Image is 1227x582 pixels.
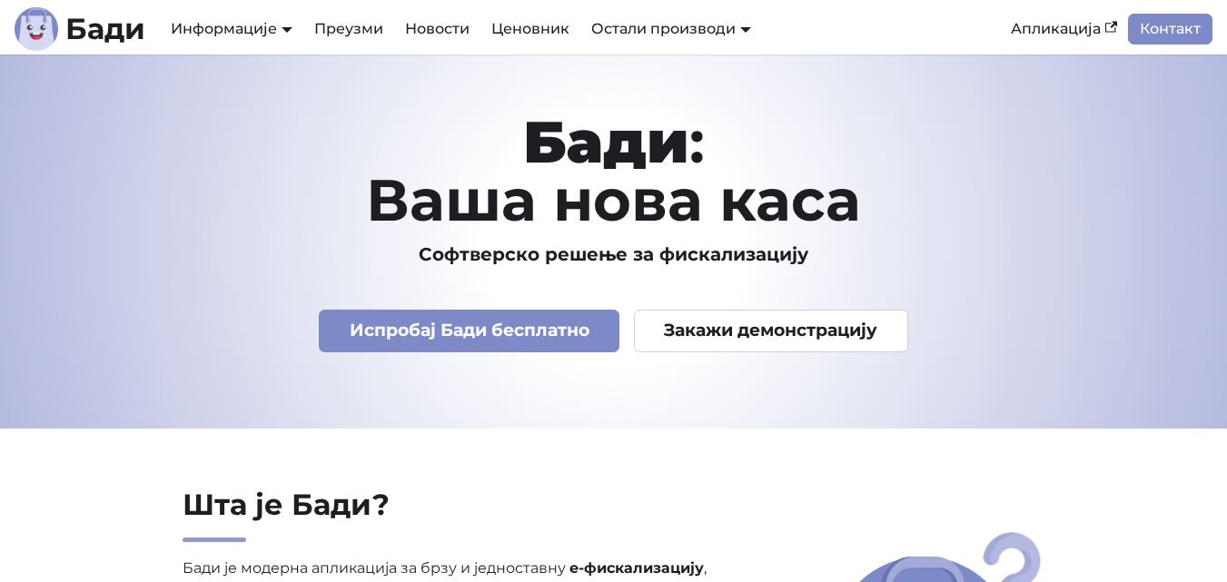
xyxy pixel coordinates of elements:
[569,559,704,577] strong: е-фискализацију
[634,310,908,352] a: Закажи демонстрацију
[15,7,58,51] img: Лого
[591,20,751,37] a: Остали производи
[171,20,292,37] a: Информације
[111,243,1117,266] h3: Софтверско решење за фискализацију
[183,487,757,542] h2: Шта је Бади?
[15,7,145,51] a: ЛогоЛогоБади
[480,14,580,44] a: Ценовник
[523,106,689,177] strong: Бади
[65,15,145,44] b: Бади
[394,14,480,44] a: Новости
[319,310,619,352] a: Испробај Бади бесплатно
[1000,14,1128,44] a: Апликација
[111,113,1117,229] h1: : Ваша нова каса
[1128,14,1212,44] a: Контакт
[303,14,394,44] a: Преузми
